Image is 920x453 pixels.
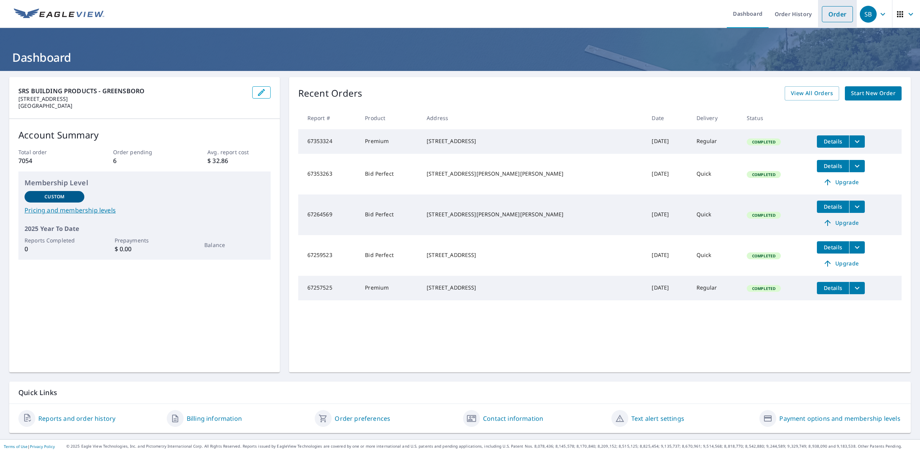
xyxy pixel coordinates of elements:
span: View All Orders [791,89,833,98]
a: Contact information [483,414,543,423]
p: | [4,444,55,449]
th: Date [646,107,690,129]
td: [DATE] [646,154,690,194]
div: [STREET_ADDRESS][PERSON_NAME][PERSON_NAME] [427,170,639,178]
p: [STREET_ADDRESS] [18,96,246,102]
span: Completed [747,253,780,259]
th: Delivery [690,107,741,129]
button: filesDropdownBtn-67257525 [849,282,865,294]
td: 67353263 [298,154,359,194]
a: Upgrade [817,217,865,229]
a: Terms of Use [4,444,28,449]
button: detailsBtn-67259523 [817,241,849,254]
p: Custom [44,193,64,200]
a: Start New Order [845,86,902,100]
p: [GEOGRAPHIC_DATA] [18,102,246,109]
td: Quick [690,154,741,194]
td: Quick [690,235,741,276]
p: Recent Orders [298,86,363,100]
button: filesDropdownBtn-67353324 [849,135,865,148]
span: Details [821,138,844,145]
p: Total order [18,148,81,156]
td: Premium [359,129,421,154]
td: Bid Perfect [359,154,421,194]
p: Reports Completed [25,236,84,244]
img: EV Logo [14,8,104,20]
td: Bid Perfect [359,235,421,276]
span: Upgrade [821,218,860,227]
td: 67257525 [298,276,359,300]
p: Prepayments [115,236,174,244]
span: Details [821,244,844,251]
a: View All Orders [785,86,839,100]
a: Pricing and membership levels [25,206,264,215]
a: Text alert settings [631,414,684,423]
div: [STREET_ADDRESS] [427,284,639,292]
span: Completed [747,286,780,291]
td: Bid Perfect [359,194,421,235]
p: 6 [113,156,176,165]
td: [DATE] [646,129,690,154]
button: filesDropdownBtn-67264569 [849,201,865,213]
a: Payment options and membership levels [779,414,900,423]
a: Upgrade [817,257,865,270]
h1: Dashboard [9,49,911,65]
td: 67264569 [298,194,359,235]
span: Completed [747,172,780,177]
span: Details [821,162,844,170]
td: [DATE] [646,194,690,235]
div: [STREET_ADDRESS] [427,137,639,145]
td: 67259523 [298,235,359,276]
span: Completed [747,139,780,145]
div: [STREET_ADDRESS] [427,251,639,259]
td: Premium [359,276,421,300]
td: Quick [690,194,741,235]
button: filesDropdownBtn-67353263 [849,160,865,172]
th: Product [359,107,421,129]
td: Regular [690,129,741,154]
td: Regular [690,276,741,300]
span: Completed [747,212,780,218]
a: Order [822,6,853,22]
td: [DATE] [646,235,690,276]
p: 2025 Year To Date [25,224,264,233]
p: 7054 [18,156,81,165]
p: Balance [204,241,264,249]
th: Address [421,107,646,129]
p: Account Summary [18,128,271,142]
button: detailsBtn-67353324 [817,135,849,148]
a: Upgrade [817,176,865,188]
button: filesDropdownBtn-67259523 [849,241,865,254]
td: [DATE] [646,276,690,300]
button: detailsBtn-67353263 [817,160,849,172]
a: Billing information [187,414,242,423]
p: $ 32.86 [207,156,270,165]
div: SB [860,6,877,23]
div: [STREET_ADDRESS][PERSON_NAME][PERSON_NAME] [427,211,639,218]
p: Membership Level [25,178,264,188]
p: 0 [25,244,84,254]
th: Status [741,107,811,129]
span: Start New Order [851,89,895,98]
p: Order pending [113,148,176,156]
td: 67353324 [298,129,359,154]
p: © 2025 Eagle View Technologies, Inc. and Pictometry International Corp. All Rights Reserved. Repo... [66,443,916,449]
button: detailsBtn-67264569 [817,201,849,213]
a: Reports and order history [38,414,115,423]
p: Quick Links [18,388,902,397]
a: Order preferences [335,414,390,423]
th: Report # [298,107,359,129]
span: Upgrade [821,178,860,187]
span: Details [821,284,844,292]
span: Details [821,203,844,210]
span: Upgrade [821,259,860,268]
p: Avg. report cost [207,148,270,156]
p: $ 0.00 [115,244,174,254]
a: Privacy Policy [30,444,55,449]
p: SRS BUILDING PRODUCTS - GREENSBORO [18,86,246,96]
button: detailsBtn-67257525 [817,282,849,294]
